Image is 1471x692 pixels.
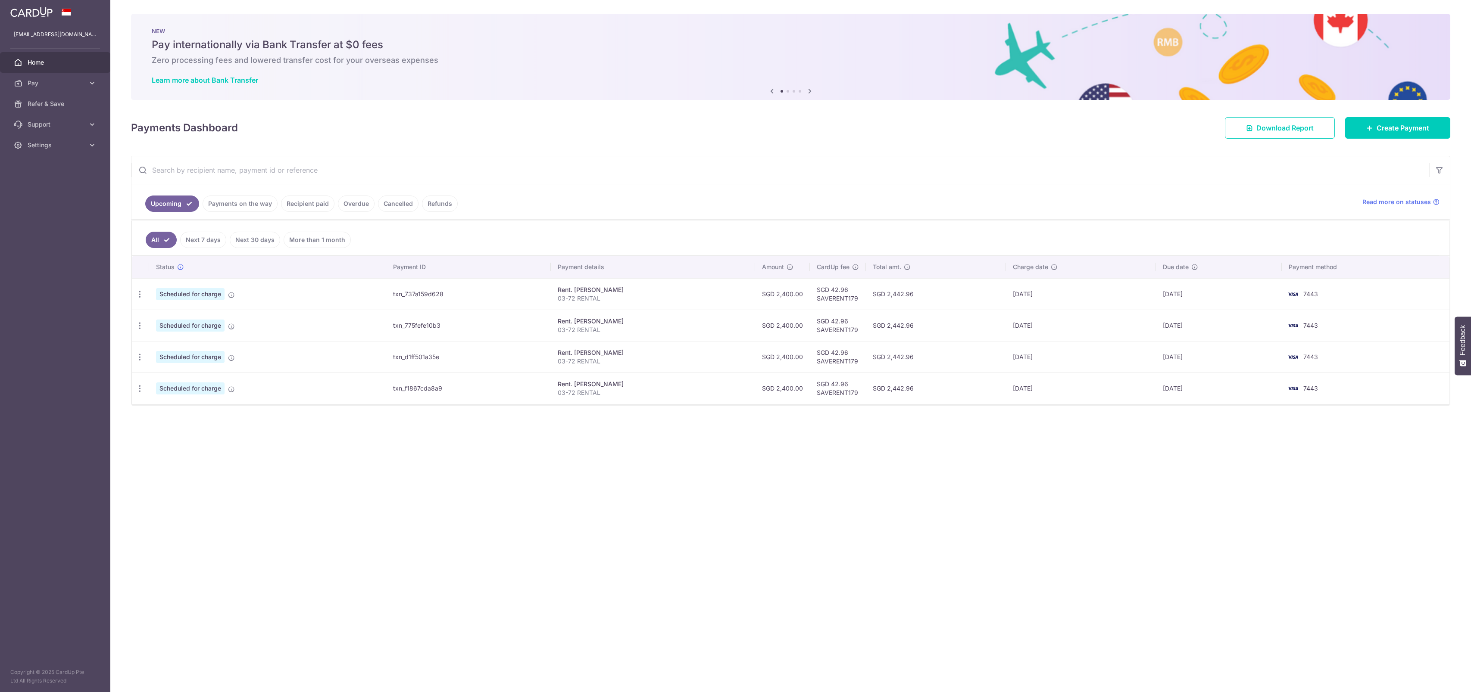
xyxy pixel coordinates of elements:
[1006,310,1156,341] td: [DATE]
[558,357,748,366] p: 03-72 RENTAL
[873,263,901,271] span: Total amt.
[156,351,225,363] span: Scheduled for charge
[284,232,351,248] a: More than 1 month
[755,372,810,404] td: SGD 2,400.00
[558,326,748,334] p: 03-72 RENTAL
[156,263,175,271] span: Status
[152,28,1430,34] p: NEW
[152,38,1430,52] h5: Pay internationally via Bank Transfer at $0 fees
[131,156,1429,184] input: Search by recipient name, payment id or reference
[755,310,810,341] td: SGD 2,400.00
[1282,256,1449,278] th: Payment method
[810,310,866,341] td: SGD 42.96 SAVERENT179
[1013,263,1048,271] span: Charge date
[338,195,375,212] a: Overdue
[1362,198,1431,206] span: Read more on statuses
[558,380,748,388] div: Rent. [PERSON_NAME]
[230,232,280,248] a: Next 30 days
[1284,289,1302,299] img: Bank Card
[1256,123,1314,133] span: Download Report
[156,288,225,300] span: Scheduled for charge
[866,372,1006,404] td: SGD 2,442.96
[1284,383,1302,394] img: Bank Card
[1163,263,1189,271] span: Due date
[1225,117,1335,139] a: Download Report
[558,285,748,294] div: Rent. [PERSON_NAME]
[386,310,550,341] td: txn_775fefe10b3
[866,341,1006,372] td: SGD 2,442.96
[386,256,550,278] th: Payment ID
[1156,341,1282,372] td: [DATE]
[558,388,748,397] p: 03-72 RENTAL
[817,263,849,271] span: CardUp fee
[203,195,278,212] a: Payments on the way
[762,263,784,271] span: Amount
[281,195,334,212] a: Recipient paid
[1156,310,1282,341] td: [DATE]
[558,348,748,357] div: Rent. [PERSON_NAME]
[131,14,1450,100] img: Bank transfer banner
[422,195,458,212] a: Refunds
[131,120,238,136] h4: Payments Dashboard
[551,256,755,278] th: Payment details
[1156,372,1282,404] td: [DATE]
[755,278,810,310] td: SGD 2,400.00
[1455,317,1471,375] button: Feedback - Show survey
[28,58,84,67] span: Home
[145,195,199,212] a: Upcoming
[1303,385,1318,392] span: 7443
[1303,322,1318,329] span: 7443
[156,382,225,394] span: Scheduled for charge
[1284,352,1302,362] img: Bank Card
[1303,290,1318,298] span: 7443
[152,76,258,84] a: Learn more about Bank Transfer
[1345,117,1450,139] a: Create Payment
[866,278,1006,310] td: SGD 2,442.96
[14,30,97,39] p: [EMAIL_ADDRESS][DOMAIN_NAME]
[152,55,1430,65] h6: Zero processing fees and lowered transfer cost for your overseas expenses
[558,294,748,303] p: 03-72 RENTAL
[1362,198,1440,206] a: Read more on statuses
[1006,372,1156,404] td: [DATE]
[866,310,1006,341] td: SGD 2,442.96
[1377,123,1429,133] span: Create Payment
[180,232,226,248] a: Next 7 days
[28,79,84,87] span: Pay
[1006,341,1156,372] td: [DATE]
[28,120,84,129] span: Support
[386,341,550,372] td: txn_d1ff501a35e
[810,341,866,372] td: SGD 42.96 SAVERENT179
[156,320,225,332] span: Scheduled for charge
[378,195,419,212] a: Cancelled
[386,372,550,404] td: txn_f1867cda8a9
[386,278,550,310] td: txn_737a159d628
[558,317,748,326] div: Rent. [PERSON_NAME]
[10,7,53,17] img: CardUp
[755,341,810,372] td: SGD 2,400.00
[1006,278,1156,310] td: [DATE]
[810,278,866,310] td: SGD 42.96 SAVERENT179
[1156,278,1282,310] td: [DATE]
[810,372,866,404] td: SGD 42.96 SAVERENT179
[1284,320,1302,331] img: Bank Card
[1303,353,1318,360] span: 7443
[146,232,177,248] a: All
[1459,325,1467,355] span: Feedback
[28,99,84,108] span: Refer & Save
[28,141,84,149] span: Settings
